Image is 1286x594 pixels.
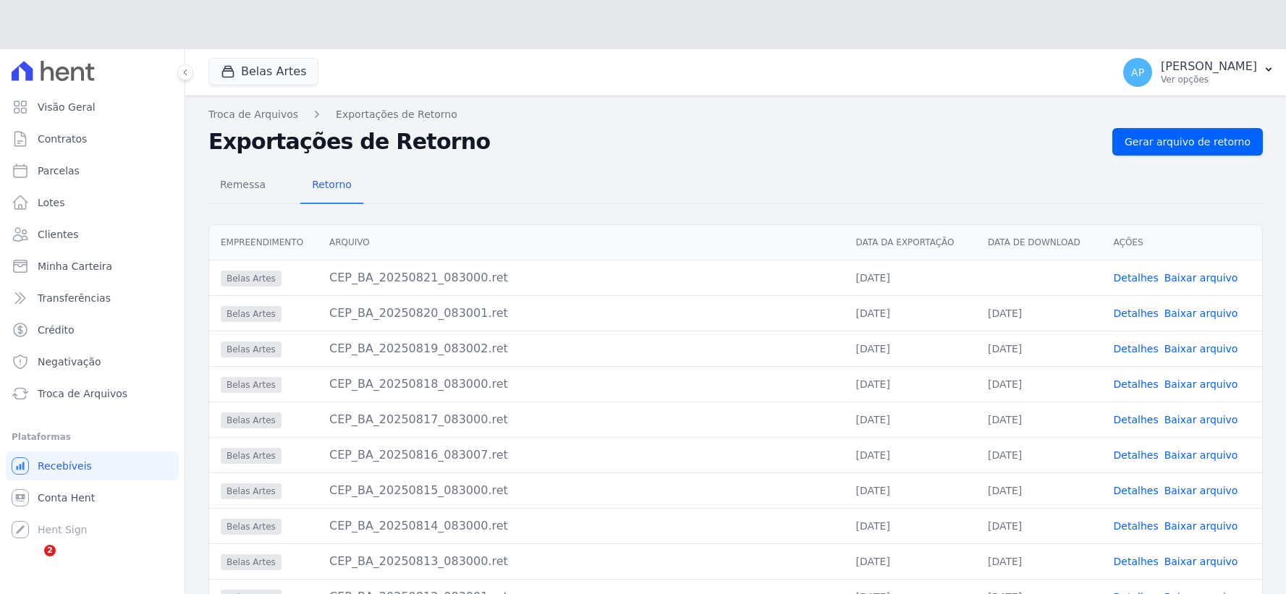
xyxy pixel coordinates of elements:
[845,296,976,331] td: [DATE]
[1114,343,1159,355] a: Detalhes
[845,225,976,260] th: Data da Exportação
[845,473,976,509] td: [DATE]
[329,517,833,535] div: CEP_BA_20250814_083000.ret
[1164,414,1238,425] a: Baixar arquivo
[976,438,1102,473] td: [DATE]
[38,355,101,369] span: Negativação
[6,188,179,217] a: Lotes
[6,451,179,480] a: Recebíveis
[845,331,976,367] td: [DATE]
[6,220,179,249] a: Clientes
[1114,307,1159,319] a: Detalhes
[329,446,833,464] div: CEP_BA_20250816_083007.ret
[38,164,80,178] span: Parcelas
[208,129,1101,155] h2: Exportações de Retorno
[1114,556,1159,567] a: Detalhes
[211,170,274,199] span: Remessa
[38,491,95,505] span: Conta Hent
[221,271,282,287] span: Belas Artes
[221,448,282,464] span: Belas Artes
[329,482,833,499] div: CEP_BA_20250815_083000.ret
[1164,485,1238,496] a: Baixar arquivo
[38,323,75,337] span: Crédito
[845,509,976,544] td: [DATE]
[845,438,976,473] td: [DATE]
[1164,556,1238,567] a: Baixar arquivo
[38,259,112,273] span: Minha Carteira
[38,291,111,305] span: Transferências
[6,93,179,122] a: Visão Geral
[976,331,1102,367] td: [DATE]
[976,509,1102,544] td: [DATE]
[329,340,833,357] div: CEP_BA_20250819_083002.ret
[976,367,1102,402] td: [DATE]
[329,305,833,322] div: CEP_BA_20250820_083001.ret
[329,411,833,428] div: CEP_BA_20250817_083000.ret
[208,107,298,122] a: Troca de Arquivos
[209,225,318,260] th: Empreendimento
[221,483,282,499] span: Belas Artes
[329,269,833,287] div: CEP_BA_20250821_083000.ret
[1114,449,1159,461] a: Detalhes
[845,367,976,402] td: [DATE]
[1112,128,1263,156] a: Gerar arquivo de retorno
[1161,59,1257,74] p: [PERSON_NAME]
[1164,520,1238,532] a: Baixar arquivo
[12,428,173,446] div: Plataformas
[38,132,87,146] span: Contratos
[208,167,277,205] a: Remessa
[1161,74,1257,85] p: Ver opções
[221,519,282,535] span: Belas Artes
[1114,485,1159,496] a: Detalhes
[976,296,1102,331] td: [DATE]
[318,225,845,260] th: Arquivo
[221,377,282,393] span: Belas Artes
[329,553,833,570] div: CEP_BA_20250813_083000.ret
[976,473,1102,509] td: [DATE]
[38,195,65,210] span: Lotes
[1102,225,1262,260] th: Ações
[1164,449,1238,461] a: Baixar arquivo
[1164,272,1238,284] a: Baixar arquivo
[1131,67,1144,77] span: AP
[1164,378,1238,390] a: Baixar arquivo
[6,156,179,185] a: Parcelas
[6,284,179,313] a: Transferências
[1114,414,1159,425] a: Detalhes
[845,544,976,580] td: [DATE]
[1164,307,1238,319] a: Baixar arquivo
[38,459,92,473] span: Recebíveis
[1114,272,1159,284] a: Detalhes
[6,379,179,408] a: Troca de Arquivos
[6,315,179,344] a: Crédito
[208,107,1263,122] nav: Breadcrumb
[38,100,96,114] span: Visão Geral
[845,260,976,296] td: [DATE]
[221,412,282,428] span: Belas Artes
[38,386,127,401] span: Troca de Arquivos
[221,306,282,322] span: Belas Artes
[38,227,78,242] span: Clientes
[1114,378,1159,390] a: Detalhes
[6,252,179,281] a: Minha Carteira
[336,107,457,122] a: Exportações de Retorno
[300,167,363,205] a: Retorno
[6,124,179,153] a: Contratos
[44,545,56,556] span: 2
[976,402,1102,438] td: [DATE]
[221,554,282,570] span: Belas Artes
[1114,520,1159,532] a: Detalhes
[976,544,1102,580] td: [DATE]
[221,341,282,357] span: Belas Artes
[6,483,179,512] a: Conta Hent
[845,402,976,438] td: [DATE]
[329,376,833,393] div: CEP_BA_20250818_083000.ret
[1125,135,1251,149] span: Gerar arquivo de retorno
[208,58,318,85] button: Belas Artes
[1164,343,1238,355] a: Baixar arquivo
[976,225,1102,260] th: Data de Download
[14,545,49,580] iframe: Intercom live chat
[6,347,179,376] a: Negativação
[303,170,360,199] span: Retorno
[1112,52,1286,93] button: AP [PERSON_NAME] Ver opções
